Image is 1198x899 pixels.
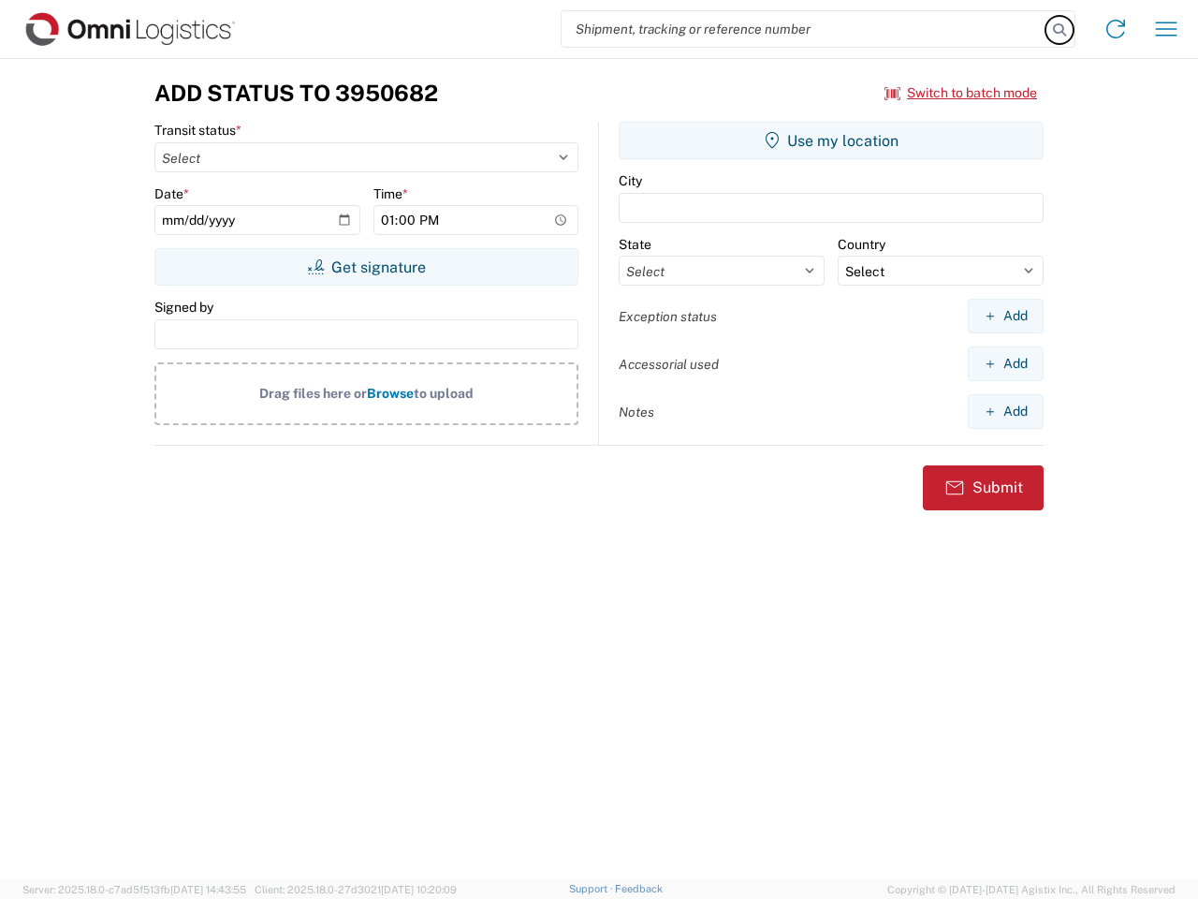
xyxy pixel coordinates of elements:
[887,881,1176,898] span: Copyright © [DATE]-[DATE] Agistix Inc., All Rights Reserved
[615,883,663,894] a: Feedback
[619,356,719,373] label: Accessorial used
[373,185,408,202] label: Time
[838,236,885,253] label: Country
[154,80,438,107] h3: Add Status to 3950682
[569,883,616,894] a: Support
[154,122,241,139] label: Transit status
[884,78,1037,109] button: Switch to batch mode
[367,386,414,401] span: Browse
[968,346,1044,381] button: Add
[154,299,213,316] label: Signed by
[562,11,1046,47] input: Shipment, tracking or reference number
[154,248,578,286] button: Get signature
[968,394,1044,429] button: Add
[259,386,367,401] span: Drag files here or
[619,236,651,253] label: State
[619,172,642,189] label: City
[619,308,717,325] label: Exception status
[22,884,246,895] span: Server: 2025.18.0-c7ad5f513fb
[381,884,457,895] span: [DATE] 10:20:09
[619,404,654,420] label: Notes
[968,299,1044,333] button: Add
[923,465,1044,510] button: Submit
[154,185,189,202] label: Date
[414,386,474,401] span: to upload
[619,122,1044,159] button: Use my location
[255,884,457,895] span: Client: 2025.18.0-27d3021
[170,884,246,895] span: [DATE] 14:43:55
